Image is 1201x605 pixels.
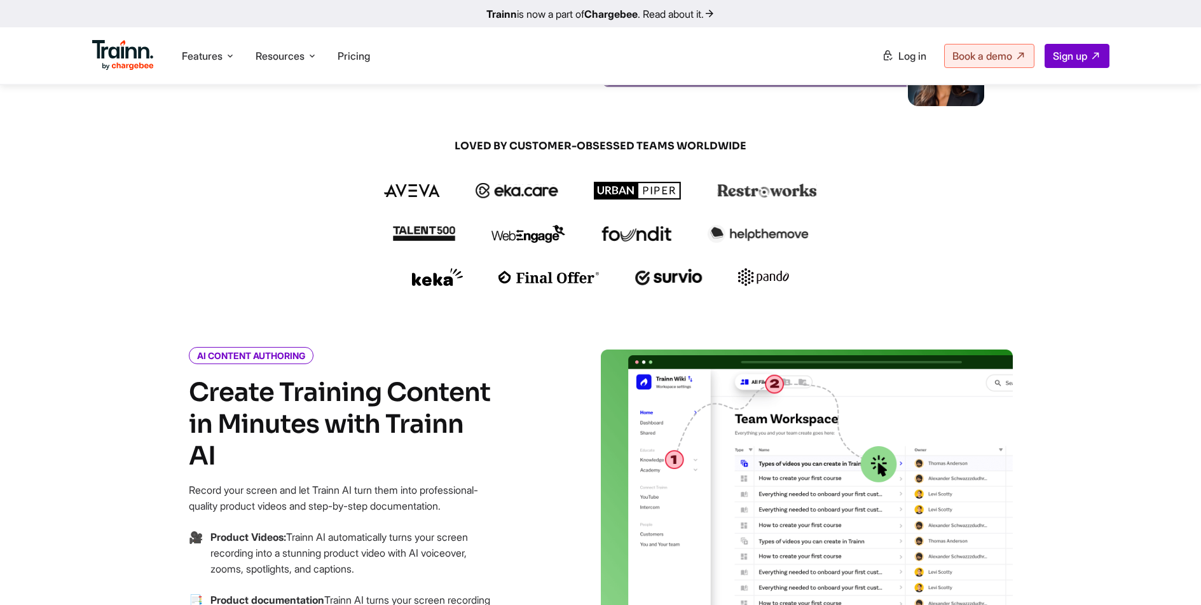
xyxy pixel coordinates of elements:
img: ekacare logo [476,183,558,198]
b: Trainn [486,8,517,20]
span: → [189,529,203,592]
img: urbanpiper logo [594,182,682,200]
span: LOVED BY CUSTOMER-OBSESSED TEAMS WORLDWIDE [296,139,906,153]
i: AI CONTENT AUTHORING [189,347,313,364]
img: survio logo [635,269,703,285]
img: talent500 logo [392,226,456,241]
img: Trainn Logo [92,40,154,71]
img: keka logo [412,268,463,286]
img: restroworks logo [717,184,817,198]
img: foundit logo [601,226,672,241]
span: Features [182,49,223,63]
p: Trainn AI automatically turns your screen recording into a stunning product video with AI voiceov... [210,529,494,577]
h4: Create Training Content in Minutes with Trainn AI [189,377,494,472]
b: Product Videos: [210,531,286,543]
img: aveva logo [384,184,440,197]
iframe: Chat Widget [1137,544,1201,605]
span: Resources [256,49,305,63]
p: Record your screen and let Trainn AI turn them into professional-quality product videos and step-... [189,482,494,514]
img: pando logo [738,268,789,286]
a: Pricing [338,50,370,62]
img: helpthemove logo [708,225,809,243]
span: Sign up [1053,50,1087,62]
span: Book a demo [952,50,1012,62]
img: webengage logo [491,225,565,243]
a: Sign up [1045,44,1109,68]
span: Log in [898,50,926,62]
b: Chargebee [584,8,638,20]
a: Log in [874,44,934,67]
img: finaloffer logo [498,271,600,283]
a: Book a demo [944,44,1034,68]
